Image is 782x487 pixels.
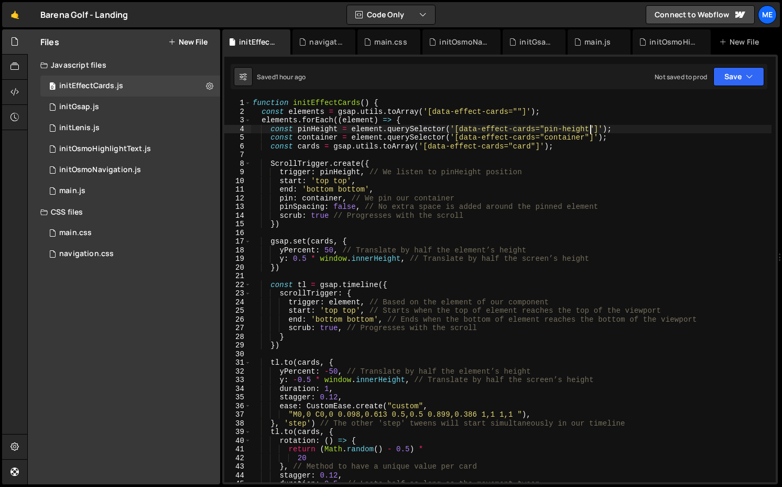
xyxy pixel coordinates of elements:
div: initOsmoNavigation.js [439,37,488,47]
div: 30 [224,350,251,359]
div: 21 [224,272,251,281]
div: 11 [224,185,251,194]
div: main.css [59,228,92,238]
div: 13 [224,203,251,211]
div: 17 [224,237,251,246]
div: 4 [224,125,251,134]
div: 36 [224,402,251,411]
button: New File [168,38,208,46]
div: 9 [224,168,251,177]
div: 5 [224,133,251,142]
div: 2 [224,108,251,117]
div: 17023/46769.js [40,181,220,202]
div: Saved [257,72,306,81]
a: Me [758,5,777,24]
button: Code Only [347,5,435,24]
div: 28 [224,333,251,342]
div: initOsmoHighlightText.js [649,37,698,47]
a: 🤙 [2,2,28,27]
div: 42 [224,454,251,463]
div: 17023/46908.js [40,76,220,97]
div: initOsmoNavigation.js [59,165,141,175]
div: 22 [224,281,251,290]
div: 17023/46771.js [40,97,220,118]
div: 38 [224,419,251,428]
div: 39 [224,428,251,437]
span: 0 [49,83,56,91]
div: 43 [224,462,251,471]
div: 15 [224,220,251,229]
div: initOsmoNavigation.js [40,160,220,181]
div: 27 [224,324,251,333]
div: 24 [224,298,251,307]
div: 1 [224,99,251,108]
div: 3 [224,116,251,125]
div: 19 [224,255,251,263]
div: 16 [224,229,251,238]
div: 17023/46770.js [40,118,220,139]
div: 10 [224,177,251,186]
div: 40 [224,437,251,446]
a: Connect to Webflow [646,5,755,24]
div: 34 [224,385,251,394]
div: 20 [224,263,251,272]
div: navigation.css [309,37,343,47]
div: main.js [59,186,85,196]
div: 6 [224,142,251,151]
div: initOsmoHighlightText.js [40,139,220,160]
div: 37 [224,410,251,419]
div: 31 [224,358,251,367]
div: navigation.css [59,249,114,259]
div: 17023/46759.css [40,243,220,264]
div: initLenis.js [59,123,100,133]
div: 14 [224,211,251,220]
div: Barena Golf - Landing [40,8,128,21]
div: 17023/46760.css [40,223,220,243]
div: 44 [224,471,251,480]
div: initGsap.js [59,102,99,112]
div: 32 [224,367,251,376]
div: 7 [224,151,251,160]
div: main.css [374,37,407,47]
h2: Files [40,36,59,48]
div: Javascript files [28,55,220,76]
div: 1 hour ago [276,72,306,81]
div: 33 [224,376,251,385]
div: 35 [224,393,251,402]
div: initEffectCards.js [239,37,278,47]
div: 29 [224,341,251,350]
div: initOsmoHighlightText.js [59,144,151,154]
div: 25 [224,306,251,315]
div: initEffectCards.js [59,81,123,91]
div: 8 [224,160,251,168]
div: 41 [224,445,251,454]
div: 12 [224,194,251,203]
div: 26 [224,315,251,324]
div: 18 [224,246,251,255]
button: Save [713,67,764,86]
div: initGsap.js [519,37,553,47]
div: CSS files [28,202,220,223]
div: 23 [224,289,251,298]
div: main.js [584,37,611,47]
div: Not saved to prod [655,72,707,81]
div: New File [719,37,763,47]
